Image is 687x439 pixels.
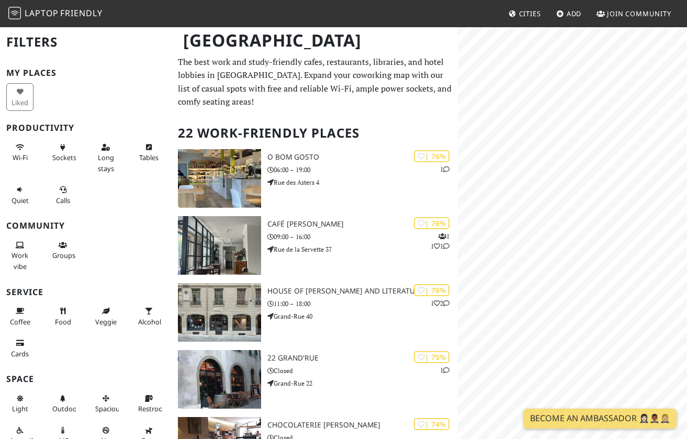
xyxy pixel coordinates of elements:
span: Coffee [10,317,30,327]
button: Outdoor [49,390,76,418]
img: O Bom Gosto [178,149,261,208]
span: Stable Wi-Fi [13,153,28,162]
h3: 22 grand'rue [267,354,458,363]
p: 09:00 – 16:00 [267,232,458,242]
a: Add [552,4,586,23]
a: Become an Ambassador 🤵🏻‍♀️🤵🏾‍♂️🤵🏼‍♀️ [524,409,677,429]
span: Group tables [52,251,75,260]
span: Work-friendly tables [139,153,159,162]
p: 1 1 1 [431,231,449,251]
h1: [GEOGRAPHIC_DATA] [175,26,456,55]
h3: My Places [6,68,165,78]
span: Alcohol [138,317,161,327]
p: Rue des Asters 4 [267,177,458,187]
img: 22 grand'rue [178,350,261,409]
button: Restroom [135,390,162,418]
h3: Space [6,374,165,384]
div: | 76% [414,284,449,296]
h3: Chocolaterie [PERSON_NAME] [267,421,458,430]
div: | 76% [414,217,449,229]
p: Grand-Rue 40 [267,311,458,321]
span: Outdoor area [52,404,80,413]
h3: Productivity [6,123,165,133]
a: LaptopFriendly LaptopFriendly [8,5,103,23]
a: O Bom Gosto | 76% 1 O Bom Gosto 06:00 – 19:00 Rue des Asters 4 [172,149,458,208]
span: Restroom [138,404,169,413]
p: Grand-Rue 22 [267,378,458,388]
button: Long stays [92,139,119,177]
button: Spacious [92,390,119,418]
a: Join Community [592,4,675,23]
span: Food [55,317,71,327]
span: Credit cards [11,349,29,358]
span: Natural light [12,404,28,413]
h3: O Bom Gosto [267,153,458,162]
a: House of Rousseau and Literature (MRL) | 76% 12 House of [PERSON_NAME] and Literature (MRL) 11:00... [172,283,458,342]
button: Groups [49,237,76,264]
div: | 75% [414,351,449,363]
h3: Community [6,221,165,231]
button: Wi-Fi [6,139,33,166]
p: The best work and study-friendly cafes, restaurants, libraries, and hotel lobbies in [GEOGRAPHIC_... [178,55,452,109]
a: Café Bourdon | 76% 111 Café [PERSON_NAME] 09:00 – 16:00 Rue de la Servette 37 [172,216,458,275]
span: Friendly [60,7,102,19]
span: Power sockets [52,153,76,162]
div: | 76% [414,150,449,162]
p: 06:00 – 19:00 [267,165,458,175]
span: Quiet [12,196,29,205]
p: 1 2 [431,298,449,308]
button: Coffee [6,302,33,330]
a: Cities [504,4,545,23]
p: Closed [267,366,458,376]
button: Food [49,302,76,330]
p: 11:00 – 18:00 [267,299,458,309]
button: Veggie [92,302,119,330]
span: Laptop [25,7,59,19]
span: Cities [519,9,541,18]
h2: Filters [6,26,165,58]
button: Light [6,390,33,418]
h3: Service [6,287,165,297]
span: Spacious [95,404,123,413]
span: Long stays [98,153,114,173]
button: Work vibe [6,237,33,275]
button: Sockets [49,139,76,166]
p: 1 [440,365,449,375]
button: Cards [6,334,33,362]
button: Alcohol [135,302,162,330]
span: Veggie [95,317,117,327]
div: | 74% [414,418,449,430]
h3: House of [PERSON_NAME] and Literature (MRL) [267,287,458,296]
a: 22 grand'rue | 75% 1 22 grand'rue Closed Grand-Rue 22 [172,350,458,409]
img: LaptopFriendly [8,7,21,19]
span: People working [12,251,28,271]
h3: Café [PERSON_NAME] [267,220,458,229]
button: Quiet [6,181,33,209]
span: Join Community [607,9,671,18]
button: Calls [49,181,76,209]
p: 1 [440,164,449,174]
button: Tables [135,139,162,166]
span: Video/audio calls [56,196,70,205]
span: Add [567,9,582,18]
img: Café Bourdon [178,216,261,275]
img: House of Rousseau and Literature (MRL) [178,283,261,342]
h2: 22 Work-Friendly Places [178,117,452,149]
p: Rue de la Servette 37 [267,244,458,254]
